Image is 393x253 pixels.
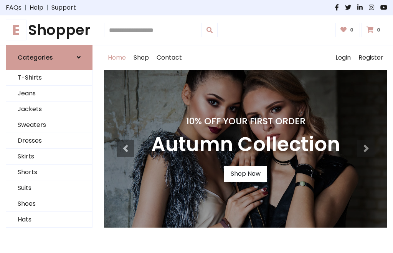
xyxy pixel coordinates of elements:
a: 0 [335,23,360,37]
a: Help [30,3,43,12]
span: | [21,3,30,12]
a: Login [332,45,355,70]
a: Dresses [6,133,92,149]
a: Categories [6,45,92,70]
a: Home [104,45,130,70]
a: EShopper [6,22,92,39]
a: Skirts [6,149,92,165]
a: Jeans [6,86,92,102]
h1: Shopper [6,22,92,39]
span: | [43,3,51,12]
h4: 10% Off Your First Order [151,116,340,126]
span: 0 [348,27,355,33]
a: Jackets [6,102,92,117]
a: FAQs [6,3,21,12]
a: Sweaters [6,117,92,133]
a: Shop [130,45,153,70]
a: Support [51,3,76,12]
a: Contact [153,45,186,70]
span: E [6,20,26,40]
h6: Categories [18,54,53,61]
h3: Autumn Collection [151,133,340,156]
span: 0 [375,27,382,33]
a: Hats [6,212,92,228]
a: 0 [362,23,387,37]
a: Shoes [6,196,92,212]
a: Register [355,45,387,70]
a: Suits [6,180,92,196]
a: Shop Now [224,166,267,182]
a: T-Shirts [6,70,92,86]
a: Shorts [6,165,92,180]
